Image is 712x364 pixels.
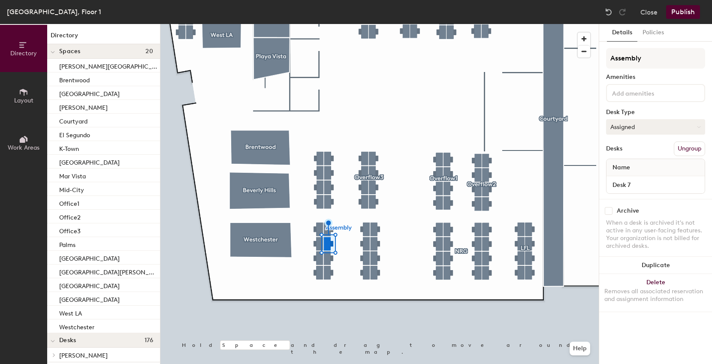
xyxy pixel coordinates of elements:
[59,280,120,290] p: [GEOGRAPHIC_DATA]
[59,225,81,235] p: Office3
[610,87,688,98] input: Add amenities
[59,102,108,111] p: [PERSON_NAME]
[59,321,94,331] p: Westchester
[606,145,622,152] div: Desks
[59,115,87,125] p: Courtyard
[674,141,705,156] button: Ungroup
[59,74,90,84] p: Brentwood
[47,31,160,44] h1: Directory
[59,48,81,55] span: Spaces
[666,5,700,19] button: Publish
[59,352,108,359] span: [PERSON_NAME]
[640,5,658,19] button: Close
[10,50,37,57] span: Directory
[606,119,705,135] button: Assigned
[14,97,33,104] span: Layout
[608,179,703,191] input: Unnamed desk
[59,184,84,194] p: Mid-City
[59,211,81,221] p: Office2
[606,219,705,250] div: When a desk is archived it's not active in any user-facing features. Your organization is not bil...
[145,48,153,55] span: 20
[59,266,158,276] p: [GEOGRAPHIC_DATA][PERSON_NAME]
[59,88,120,98] p: [GEOGRAPHIC_DATA]
[599,274,712,312] button: DeleteRemoves all associated reservation and assignment information
[606,109,705,116] div: Desk Type
[618,8,627,16] img: Redo
[59,307,82,317] p: West LA
[570,342,590,355] button: Help
[637,24,669,42] button: Policies
[8,144,39,151] span: Work Areas
[59,337,76,344] span: Desks
[59,143,79,153] p: K-Town
[59,198,79,208] p: Office1
[59,60,158,70] p: [PERSON_NAME][GEOGRAPHIC_DATA]
[604,288,707,303] div: Removes all associated reservation and assignment information
[599,257,712,274] button: Duplicate
[59,129,90,139] p: El Segundo
[608,160,634,175] span: Name
[59,156,120,166] p: [GEOGRAPHIC_DATA]
[617,208,639,214] div: Archive
[59,239,75,249] p: Palms
[607,24,637,42] button: Details
[59,253,120,262] p: [GEOGRAPHIC_DATA]
[59,170,86,180] p: Mar Vista
[606,74,705,81] div: Amenities
[7,6,101,17] div: [GEOGRAPHIC_DATA], Floor 1
[59,294,120,304] p: [GEOGRAPHIC_DATA]
[145,337,153,344] span: 176
[604,8,613,16] img: Undo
